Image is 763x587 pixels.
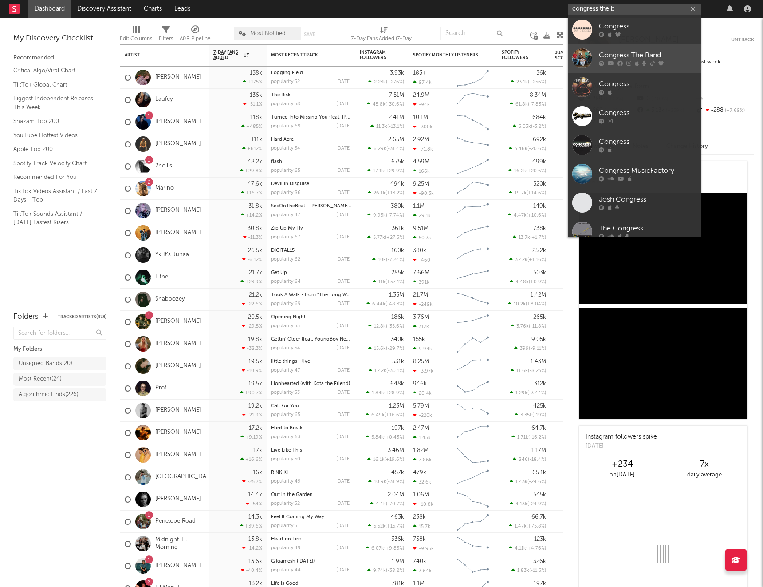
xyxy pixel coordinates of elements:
[387,302,403,307] span: -48.3 %
[533,270,546,276] div: 503k
[413,301,433,307] div: -249k
[555,72,590,83] div: 96.8
[155,118,201,126] a: [PERSON_NAME]
[599,108,696,119] div: Congress
[271,115,382,120] a: Turned Into Missing You (feat. [PERSON_NAME])
[413,102,430,107] div: -94k
[599,50,696,61] div: Congress The Band
[271,146,300,151] div: popularity: 54
[389,115,404,120] div: 2.41M
[242,301,262,307] div: -22.6 %
[155,473,215,481] a: [GEOGRAPHIC_DATA]
[599,194,696,205] div: Josh Congress
[529,147,545,151] span: -20.6 %
[453,155,493,178] svg: Chart title
[413,279,429,285] div: 391k
[413,292,428,298] div: 21.7M
[360,50,391,60] div: Instagram Followers
[336,279,351,284] div: [DATE]
[155,340,201,348] a: [PERSON_NAME]
[242,146,262,151] div: +612 %
[250,115,262,120] div: 118k
[271,492,313,497] a: Out in the Garden
[336,124,351,129] div: [DATE]
[155,407,201,414] a: [PERSON_NAME]
[271,381,350,386] a: Lionhearted (with Kota the Friend)
[391,248,404,254] div: 160k
[271,71,303,75] a: Logging Field
[386,235,403,240] span: +27.5 %
[453,244,493,266] svg: Chart title
[213,50,242,60] span: 7-Day Fans Added
[155,362,201,370] a: [PERSON_NAME]
[271,213,300,218] div: popularity: 47
[336,190,351,195] div: [DATE]
[13,312,39,322] div: Folders
[519,235,530,240] span: 13.7k
[387,280,403,285] span: +57.1 %
[531,292,546,298] div: 1.42M
[271,79,300,84] div: popularity: 52
[519,124,531,129] span: 5.03k
[271,559,315,564] a: Gilgamesh ([DATE])
[155,518,196,525] a: Penelope Road
[453,89,493,111] svg: Chart title
[271,257,300,262] div: popularity: 62
[413,115,428,120] div: 10.1M
[513,123,546,129] div: ( )
[271,248,295,253] a: DIGITAL15
[240,279,262,285] div: +23.9 %
[368,79,404,85] div: ( )
[271,182,351,186] div: Devil in Disguise
[336,79,351,84] div: [DATE]
[555,117,590,127] div: 79.9
[243,79,262,85] div: +175 %
[599,21,696,32] div: Congress
[271,93,351,98] div: The Risk
[568,73,701,102] a: Congress
[159,33,173,44] div: Filters
[387,213,403,218] span: -7.74 %
[13,80,98,90] a: TikTok Global Chart
[155,296,185,303] a: Shaboozey
[271,270,287,275] a: Get Up
[13,172,98,182] a: Recommended For You
[509,146,546,151] div: ( )
[243,101,262,107] div: -51.1 %
[336,146,351,151] div: [DATE]
[533,226,546,231] div: 738k
[13,116,98,126] a: Shazam Top 200
[413,168,430,174] div: 166k
[13,144,98,154] a: Apple Top 200
[155,163,172,170] a: 2hollis
[271,115,351,120] div: Turned Into Missing You (feat. Avery Anna)
[502,50,533,60] div: Spotify Followers
[13,186,98,205] a: TikTok Videos Assistant / Last 7 Days - Top
[533,181,546,187] div: 520k
[368,146,404,151] div: ( )
[555,50,577,61] div: Jump Score
[271,315,306,320] a: Opening Night
[248,181,262,187] div: 47.6k
[19,358,72,369] div: Unsigned Bands ( 20 )
[510,101,546,107] div: ( )
[510,279,546,285] div: ( )
[389,92,404,98] div: 7.51M
[271,124,301,129] div: popularity: 69
[271,235,300,240] div: popularity: 67
[391,159,404,165] div: 675k
[515,258,527,262] span: 3.42k
[271,404,299,409] a: Call For You
[724,108,745,113] span: +7.69 %
[367,212,404,218] div: ( )
[241,190,262,196] div: +16.7 %
[366,301,404,307] div: ( )
[19,374,62,385] div: Most Recent ( 24 )
[392,226,404,231] div: 361k
[180,33,211,44] div: A&R Pipeline
[125,52,191,58] div: Artist
[271,515,324,520] a: Feel It Coming My Way
[13,357,106,370] a: Unsigned Bands(20)
[155,451,201,459] a: [PERSON_NAME]
[271,137,294,142] a: Hard Acre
